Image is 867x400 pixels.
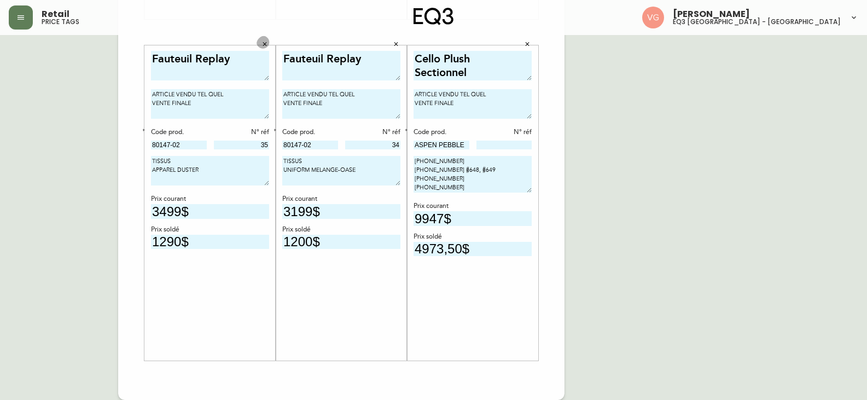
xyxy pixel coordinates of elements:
[282,194,400,204] div: Prix courant
[151,204,269,219] input: Prix sans le $
[151,194,269,204] div: Prix courant
[414,127,469,137] div: Code prod.
[345,127,401,137] div: N° réf
[151,235,269,250] input: Prix sans le $
[151,51,269,81] textarea: Fauteuil Replay
[214,127,270,137] div: N° réf
[151,156,269,185] textarea: TISSUS APPAREL DUSTER
[673,10,750,19] span: [PERSON_NAME]
[282,204,400,219] input: Prix sans le $
[42,10,69,19] span: Retail
[414,89,532,119] textarea: ARTICLE VENDU TEL QUEL VENTE FINALE
[414,51,532,81] textarea: Cello Plush Sectionnel
[414,232,532,242] div: Prix soldé
[414,211,532,226] input: Prix sans le $
[151,89,269,119] textarea: ARTICLE VENDU TEL QUEL VENTE FINALE
[42,19,79,25] h5: price tags
[642,7,664,28] img: 876f05e53c5b52231d7ee1770617069b
[673,19,841,25] h5: eq3 [GEOGRAPHIC_DATA] - [GEOGRAPHIC_DATA]
[414,156,532,193] textarea: [PHONE_NUMBER] [PHONE_NUMBER] #648, #649 [PHONE_NUMBER] [PHONE_NUMBER]
[282,127,338,137] div: Code prod.
[282,235,400,250] input: Prix sans le $
[414,242,532,257] input: Prix sans le $
[151,127,207,137] div: Code prod.
[282,225,400,235] div: Prix soldé
[282,51,400,81] textarea: Fauteuil Replay
[414,201,532,211] div: Prix courant
[414,8,454,25] img: logo
[282,89,400,119] textarea: ARTICLE VENDU TEL QUEL VENTE FINALE
[282,156,400,185] textarea: TISSUS UNIFORM MELANGE-OASE
[151,225,269,235] div: Prix soldé
[476,127,532,137] div: N° réf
